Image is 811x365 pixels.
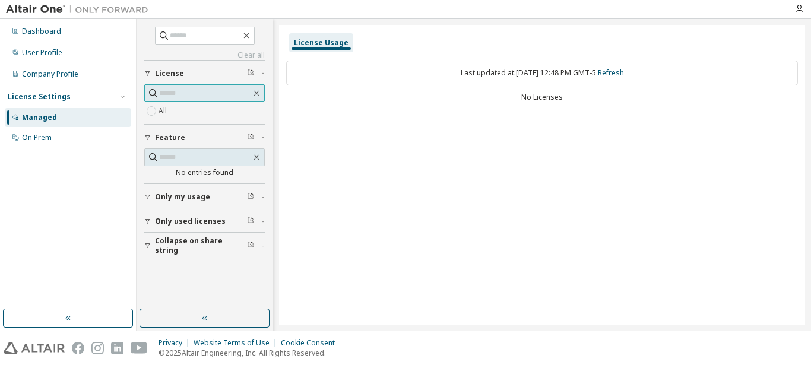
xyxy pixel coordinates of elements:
span: Clear filter [247,69,254,78]
div: Managed [22,113,57,122]
div: Company Profile [22,69,78,79]
div: On Prem [22,133,52,142]
a: Clear all [144,50,265,60]
span: Only used licenses [155,217,226,226]
span: Only my usage [155,192,210,202]
img: youtube.svg [131,342,148,354]
a: Refresh [598,68,624,78]
span: Clear filter [247,241,254,250]
img: Altair One [6,4,154,15]
span: Feature [155,133,185,142]
div: No Licenses [286,93,798,102]
div: Website Terms of Use [194,338,281,348]
img: linkedin.svg [111,342,123,354]
button: Only used licenses [144,208,265,234]
span: Clear filter [247,133,254,142]
img: altair_logo.svg [4,342,65,354]
div: Dashboard [22,27,61,36]
div: License Usage [294,38,349,47]
span: License [155,69,184,78]
img: instagram.svg [91,342,104,354]
button: Feature [144,125,265,151]
div: No entries found [144,168,265,177]
span: Clear filter [247,192,254,202]
label: All [159,104,169,118]
div: Last updated at: [DATE] 12:48 PM GMT-5 [286,61,798,85]
div: Cookie Consent [281,338,342,348]
div: License Settings [8,92,71,101]
p: © 2025 Altair Engineering, Inc. All Rights Reserved. [159,348,342,358]
div: User Profile [22,48,62,58]
button: Only my usage [144,184,265,210]
img: facebook.svg [72,342,84,354]
button: Collapse on share string [144,233,265,259]
span: Clear filter [247,217,254,226]
span: Collapse on share string [155,236,247,255]
button: License [144,61,265,87]
div: Privacy [159,338,194,348]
